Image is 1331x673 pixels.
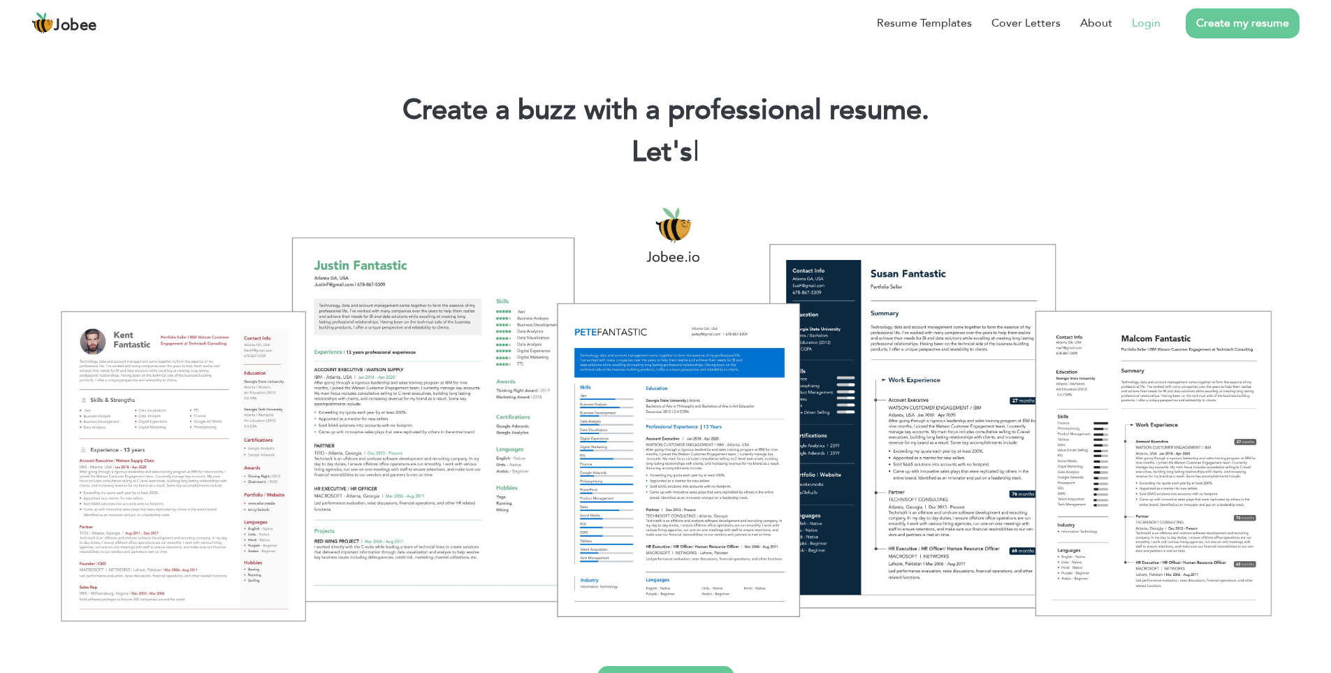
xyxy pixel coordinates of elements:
span: Jobee [54,18,97,34]
img: jobee.io [31,12,54,34]
a: Cover Letters [991,15,1061,31]
span: | [693,133,699,171]
a: Login [1132,15,1161,31]
a: Jobee [31,12,97,34]
a: About [1080,15,1112,31]
h2: Let's [21,134,1310,171]
h1: Create a buzz with a professional resume. [21,92,1310,129]
a: Create my resume [1186,8,1300,38]
a: Resume Templates [877,15,972,31]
